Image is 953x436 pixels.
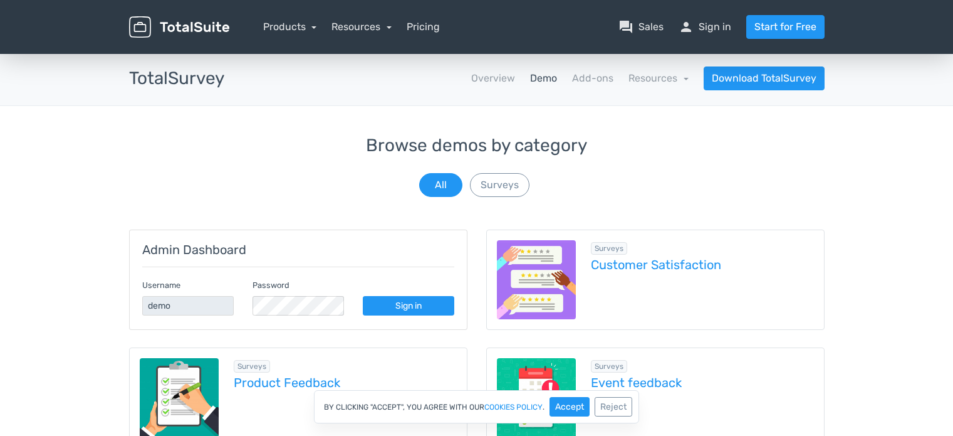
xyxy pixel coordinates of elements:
button: Reject [595,397,632,417]
a: Add-ons [572,71,613,86]
a: Download TotalSurvey [704,66,825,90]
a: Event feedback [591,376,814,390]
button: All [419,173,462,197]
a: cookies policy [484,403,543,411]
a: Start for Free [746,15,825,39]
a: personSign in [679,19,731,35]
a: Resources [331,21,392,33]
a: question_answerSales [618,19,664,35]
span: Browse all in Surveys [591,242,627,255]
a: Resources [628,72,689,84]
label: Password [253,279,289,291]
label: Username [142,279,180,291]
span: Browse all in Surveys [234,360,270,373]
h5: Admin Dashboard [142,243,454,257]
div: By clicking "Accept", you agree with our . [314,390,639,423]
span: question_answer [618,19,633,35]
h3: Browse demos by category [129,136,825,156]
button: Accept [549,397,590,417]
span: Browse all in Surveys [591,360,627,373]
a: Demo [530,71,557,86]
h3: TotalSurvey [129,69,224,88]
span: person [679,19,694,35]
a: Overview [471,71,515,86]
a: Product Feedback [234,376,457,390]
a: Customer Satisfaction [591,258,814,272]
button: Surveys [470,173,529,197]
a: Products [263,21,317,33]
img: TotalSuite for WordPress [129,16,229,38]
img: customer-satisfaction.png [497,240,576,320]
a: Pricing [407,19,440,35]
a: Sign in [363,296,454,316]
